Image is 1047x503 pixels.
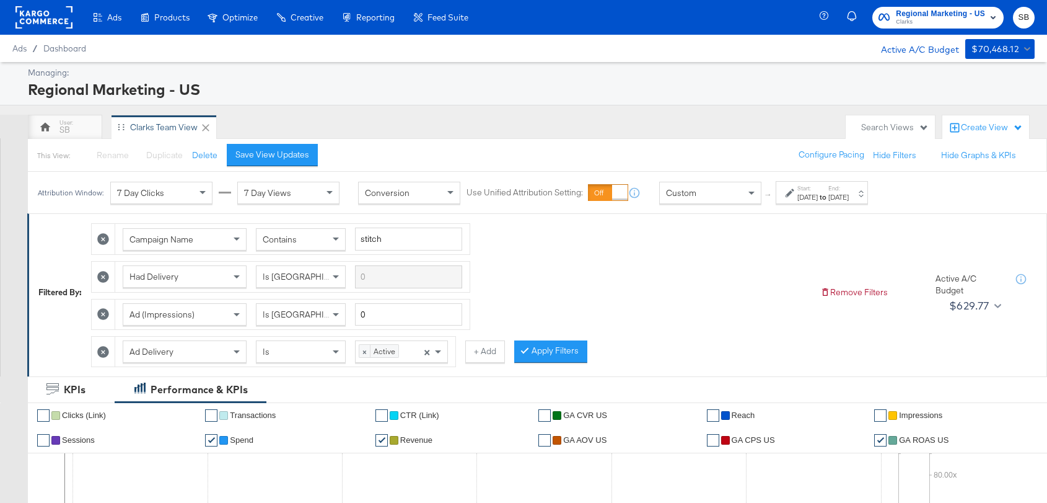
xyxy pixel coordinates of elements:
button: Hide Filters [873,149,916,161]
div: [DATE] [797,192,818,202]
div: Clarks Team View [130,122,198,133]
span: Is [GEOGRAPHIC_DATA] [263,271,357,282]
span: Regional Marketing - US [896,7,985,20]
span: Clarks [896,17,985,27]
div: SB [59,124,70,136]
strong: to [818,192,828,202]
span: × [424,345,430,357]
span: GA CVR US [563,411,607,420]
button: SB [1013,7,1035,29]
div: Active A/C Budget [935,273,1004,296]
span: Optimize [222,12,258,22]
span: Conversion [365,187,410,198]
span: × [359,345,370,357]
span: Clear all [421,341,432,362]
span: ↑ [763,193,774,197]
span: Ads [107,12,121,22]
button: Remove Filters [820,287,888,298]
a: ✔ [874,434,887,447]
span: Custom [666,187,696,198]
a: ✔ [375,409,388,422]
a: ✔ [538,434,551,447]
div: Filtered By: [38,287,82,298]
div: Active A/C Budget [868,39,959,58]
span: Sessions [62,435,95,445]
div: Attribution Window: [37,189,104,197]
a: ✔ [707,409,719,422]
span: Products [154,12,190,22]
button: Save View Updates [227,144,318,166]
span: Contains [263,234,297,245]
span: Is [GEOGRAPHIC_DATA] [263,309,357,320]
input: Enter a search term [355,228,462,251]
span: Is [263,346,269,357]
span: Had Delivery [129,271,178,282]
a: ✔ [37,434,50,447]
span: Rename [97,149,129,161]
button: Hide Graphs & KPIs [941,149,1016,161]
span: Reporting [356,12,395,22]
span: Active [370,345,398,357]
input: Enter a search term [355,265,462,288]
a: ✔ [205,434,217,447]
span: Ads [12,43,27,53]
span: Ad (Impressions) [129,309,195,320]
span: Ad Delivery [129,346,173,357]
span: Duplicate [146,149,183,161]
span: Feed Suite [427,12,468,22]
button: $70,468.12 [965,39,1035,59]
button: Apply Filters [514,341,587,363]
button: $629.77 [944,296,1004,316]
span: GA ROAS US [899,435,948,445]
div: Managing: [28,67,1032,79]
button: + Add [465,341,505,363]
div: Drag to reorder tab [118,123,125,130]
span: Clicks (Link) [62,411,106,420]
label: Use Unified Attribution Setting: [467,187,583,199]
span: Spend [230,435,253,445]
span: Impressions [899,411,942,420]
label: End: [828,184,849,192]
button: Configure Pacing [790,144,873,166]
div: Search Views [861,122,929,133]
input: Enter a number [355,303,462,326]
span: Revenue [400,435,432,445]
a: Dashboard [43,43,86,53]
span: Reach [732,411,755,420]
a: ✔ [205,409,217,422]
div: Regional Marketing - US [28,79,1032,100]
div: [DATE] [828,192,849,202]
button: Delete [192,149,217,161]
div: This View: [37,151,70,161]
span: Transactions [230,411,276,420]
button: Regional Marketing - USClarks [872,7,1004,29]
a: ✔ [37,409,50,422]
label: Start: [797,184,818,192]
span: / [27,43,43,53]
span: GA CPS US [732,435,775,445]
span: 7 Day Clicks [117,187,164,198]
div: $70,468.12 [971,42,1019,57]
span: Creative [291,12,323,22]
div: KPIs [64,383,85,397]
span: 7 Day Views [244,187,291,198]
a: ✔ [375,434,388,447]
span: GA AOV US [563,435,607,445]
div: $629.77 [949,296,989,315]
div: Performance & KPIs [151,383,248,397]
a: ✔ [538,409,551,422]
div: Create View [961,122,1023,134]
span: SB [1018,11,1030,25]
a: ✔ [707,434,719,447]
a: ✔ [874,409,887,422]
span: Campaign Name [129,234,193,245]
div: Save View Updates [235,149,309,161]
span: CTR (Link) [400,411,439,420]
